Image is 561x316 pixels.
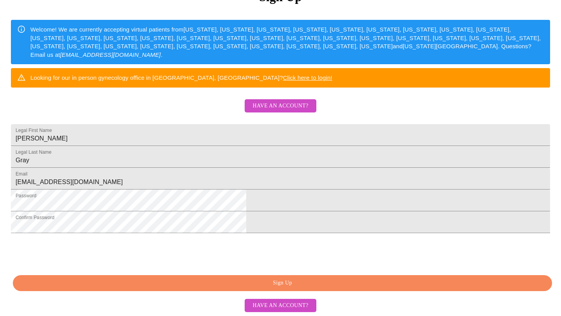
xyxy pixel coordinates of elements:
[22,278,543,288] span: Sign Up
[252,101,308,111] span: Have an account?
[283,74,332,81] a: Click here to login!
[252,301,308,311] span: Have an account?
[245,99,316,113] button: Have an account?
[13,275,552,291] button: Sign Up
[60,51,161,58] em: [EMAIL_ADDRESS][DOMAIN_NAME]
[243,302,318,308] a: Have an account?
[30,22,544,62] div: Welcome! We are currently accepting virtual patients from [US_STATE], [US_STATE], [US_STATE], [US...
[11,237,129,267] iframe: reCAPTCHA
[245,299,316,312] button: Have an account?
[243,108,318,114] a: Have an account?
[30,70,332,85] div: Looking for our in person gynecology office in [GEOGRAPHIC_DATA], [GEOGRAPHIC_DATA]?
